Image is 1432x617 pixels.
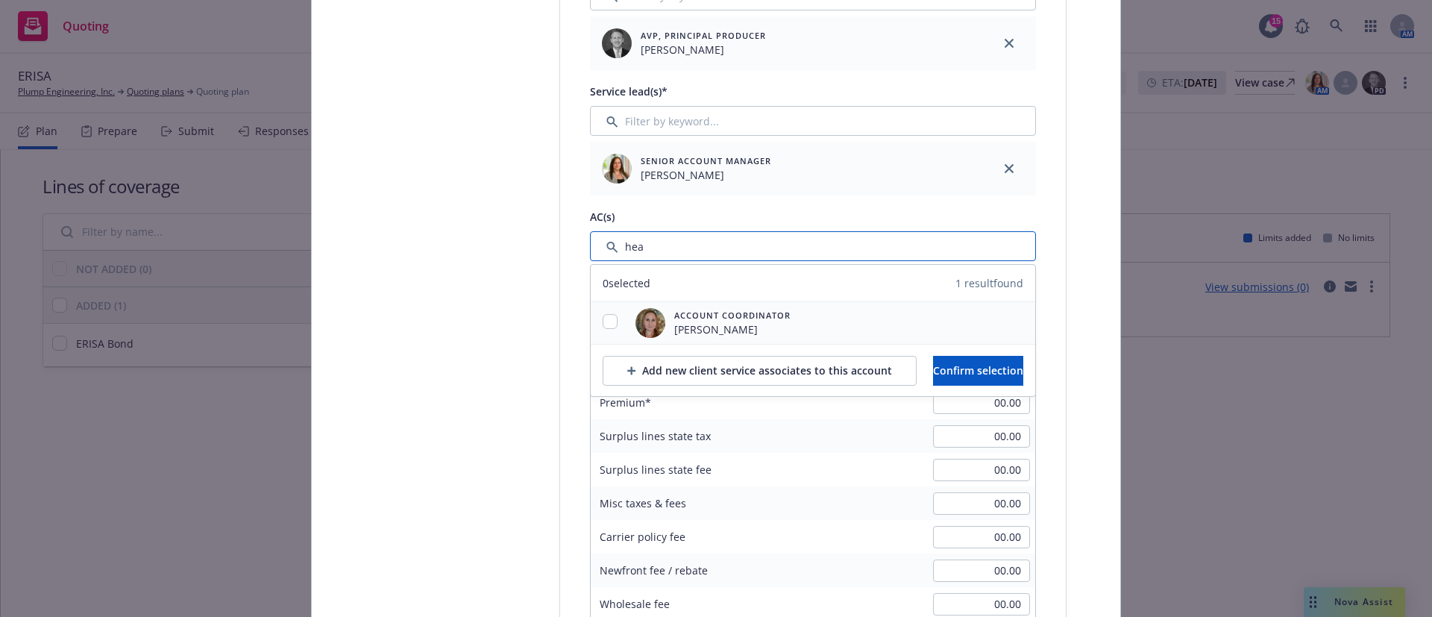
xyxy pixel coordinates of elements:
span: Newfront fee / rebate [600,563,708,577]
span: [PERSON_NAME] [641,42,766,57]
img: employee photo [602,154,632,184]
span: Senior Account Manager [641,154,771,167]
span: Carrier policy fee [600,530,685,544]
span: AC(s) [590,210,615,224]
span: Misc taxes & fees [600,496,686,510]
input: Filter by keyword... [590,231,1036,261]
button: Confirm selection [933,356,1023,386]
button: Add new client service associates to this account [603,356,917,386]
input: 0.00 [933,492,1030,515]
span: Confirm selection [933,363,1023,378]
span: Surplus lines state fee [600,463,712,477]
span: 1 result found [955,275,1023,291]
img: employee photo [635,308,665,338]
span: Wholesale fee [600,597,670,611]
span: Service lead(s)* [590,84,668,98]
input: 0.00 [933,459,1030,481]
input: 0.00 [933,593,1030,616]
div: Add new client service associates to this account [627,357,892,385]
span: [PERSON_NAME] [641,167,771,183]
input: 0.00 [933,392,1030,414]
a: close [1000,160,1018,178]
span: Premium [600,395,651,410]
input: 0.00 [933,526,1030,548]
span: [PERSON_NAME] [674,322,791,337]
a: close [1000,34,1018,52]
input: 0.00 [933,425,1030,448]
img: employee photo [602,28,632,58]
span: AVP, Principal Producer [641,29,766,42]
span: Surplus lines state tax [600,429,711,443]
input: Filter by keyword... [590,106,1036,136]
span: Account Coordinator [674,309,791,322]
input: 0.00 [933,560,1030,582]
span: 0 selected [603,275,650,291]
